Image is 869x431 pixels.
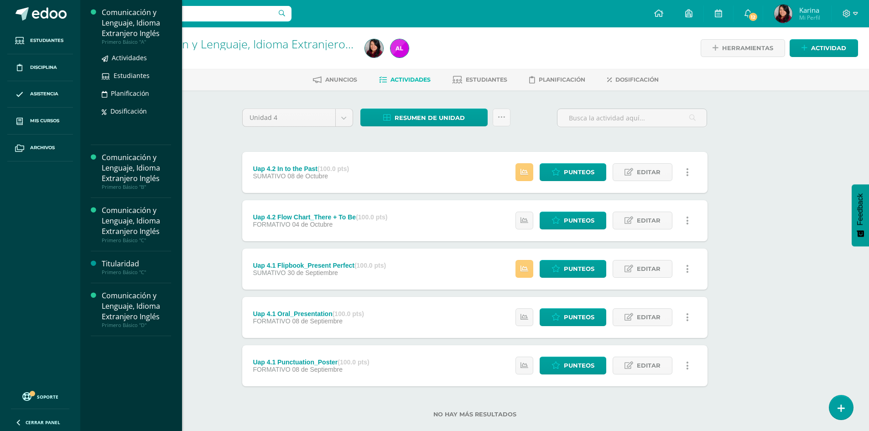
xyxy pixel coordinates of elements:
a: Anuncios [313,73,357,87]
div: Comunicación y Lenguaje, Idioma Extranjero Inglés [102,152,171,184]
div: Primero Básico "D" [102,322,171,328]
div: Uap 4.1 Punctuation_Poster [253,358,369,366]
span: Editar [637,164,661,181]
strong: (100.0 pts) [333,310,364,317]
a: Actividad [790,39,858,57]
span: 12 [748,12,758,22]
span: Cerrar panel [26,419,60,426]
span: Punteos [564,164,594,181]
span: Editar [637,309,661,326]
div: Comunicación y Lenguaje, Idioma Extranjero Inglés [102,205,171,237]
div: Primero Básico "C" [102,237,171,244]
span: 08 de Septiembre [292,366,343,373]
div: Uap 4.1 Oral_Presentation [253,310,364,317]
div: Titularidad [102,259,171,269]
a: Dosificación [102,106,171,116]
span: Herramientas [722,40,773,57]
span: Dosificación [110,107,147,115]
input: Busca un usuario... [86,6,291,21]
a: Asistencia [7,81,73,108]
span: Editar [637,212,661,229]
span: FORMATIVO [253,317,290,325]
div: Comunicación y Lenguaje, Idioma Extranjero Inglés [102,7,171,39]
a: Comunicación y Lenguaje, Idioma Extranjero InglésPrimero Básico "C" [102,205,171,243]
a: Planificación [102,88,171,99]
span: Planificación [539,76,585,83]
span: SUMATIVO [253,172,286,180]
div: Primero Básico "C" [102,269,171,275]
a: Punteos [540,163,606,181]
a: Punteos [540,357,606,374]
span: Actividades [112,53,147,62]
strong: (100.0 pts) [356,213,387,221]
span: FORMATIVO [253,221,290,228]
a: Comunicación y Lenguaje, Idioma Extranjero Inglés [115,36,379,52]
div: Uap 4.1 Flipbook_Present Perfect [253,262,386,269]
a: Planificación [529,73,585,87]
img: 2b2d077cd3225eb4770a88151ad57b39.png [365,39,383,57]
a: Comunicación y Lenguaje, Idioma Extranjero InglésPrimero Básico "B" [102,152,171,190]
span: Soporte [37,394,58,400]
span: Anuncios [325,76,357,83]
span: Punteos [564,212,594,229]
span: Archivos [30,144,55,151]
input: Busca la actividad aquí... [557,109,707,127]
a: Unidad 4 [243,109,353,126]
a: Soporte [11,390,69,402]
span: Estudiantes [114,71,150,80]
strong: (100.0 pts) [338,358,369,366]
a: Archivos [7,135,73,161]
span: Mi Perfil [799,14,820,21]
span: Karina [799,5,820,15]
div: Comunicación y Lenguaje, Idioma Extranjero Inglés [102,291,171,322]
span: Actividad [811,40,846,57]
a: Punteos [540,212,606,229]
span: Dosificación [615,76,659,83]
a: Comunicación y Lenguaje, Idioma Extranjero InglésPrimero Básico "A" [102,7,171,45]
span: Disciplina [30,64,57,71]
a: Dosificación [607,73,659,87]
div: Uap 4.2 Flow Chart_There + To Be [253,213,387,221]
span: Unidad 4 [250,109,328,126]
span: Estudiantes [466,76,507,83]
span: FORMATIVO [253,366,290,373]
a: Disciplina [7,54,73,81]
span: Planificación [111,89,149,98]
span: SUMATIVO [253,269,286,276]
span: Asistencia [30,90,58,98]
span: Resumen de unidad [395,109,465,126]
a: Comunicación y Lenguaje, Idioma Extranjero InglésPrimero Básico "D" [102,291,171,328]
a: Estudiantes [7,27,73,54]
a: TitularidadPrimero Básico "C" [102,259,171,275]
a: Punteos [540,260,606,278]
span: Punteos [564,260,594,277]
span: Punteos [564,357,594,374]
div: Primero Básico "B" [102,184,171,190]
span: Editar [637,260,661,277]
a: Mis cursos [7,108,73,135]
span: 30 de Septiembre [287,269,338,276]
a: Estudiantes [453,73,507,87]
a: Estudiantes [102,70,171,81]
span: Editar [637,357,661,374]
img: 911ff7f6a042b5aa398555e087fa27a6.png [390,39,409,57]
div: Primero Básico "A" [102,39,171,45]
span: Mis cursos [30,117,59,125]
a: Herramientas [701,39,785,57]
div: Primero Básico 'B' [115,50,354,59]
div: Uap 4.2 In to the Past [253,165,349,172]
a: Actividades [102,52,171,63]
strong: (100.0 pts) [354,262,386,269]
a: Punteos [540,308,606,326]
span: 04 de Octubre [292,221,333,228]
img: 2b2d077cd3225eb4770a88151ad57b39.png [774,5,792,23]
h1: Comunicación y Lenguaje, Idioma Extranjero Inglés [115,37,354,50]
span: 08 de Octubre [287,172,328,180]
a: Actividades [379,73,431,87]
span: Feedback [856,193,864,225]
strong: (100.0 pts) [317,165,349,172]
span: Actividades [390,76,431,83]
span: Punteos [564,309,594,326]
a: Resumen de unidad [360,109,488,126]
label: No hay más resultados [242,411,708,418]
